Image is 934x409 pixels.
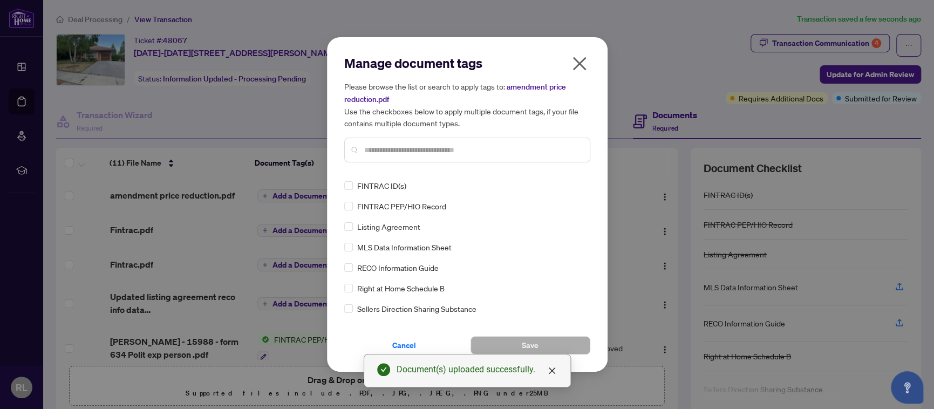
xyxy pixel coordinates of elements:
span: Listing Agreement [357,221,420,233]
span: RECO Information Guide [357,262,439,274]
button: Cancel [344,336,464,355]
a: Close [546,365,558,377]
button: Save [471,336,590,355]
span: close [571,55,588,72]
div: Document(s) uploaded successfully. [397,363,557,376]
span: Right at Home Schedule B [357,282,445,294]
h5: Please browse the list or search to apply tags to: Use the checkboxes below to apply multiple doc... [344,80,590,129]
span: MLS Data Information Sheet [357,241,452,253]
span: Sellers Direction Sharing Substance [357,303,476,315]
span: FINTRAC PEP/HIO Record [357,200,446,212]
span: check-circle [377,363,390,376]
span: Cancel [392,337,416,354]
span: FINTRAC ID(s) [357,180,406,192]
h2: Manage document tags [344,54,590,72]
span: close [548,366,556,375]
button: Open asap [891,371,923,404]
